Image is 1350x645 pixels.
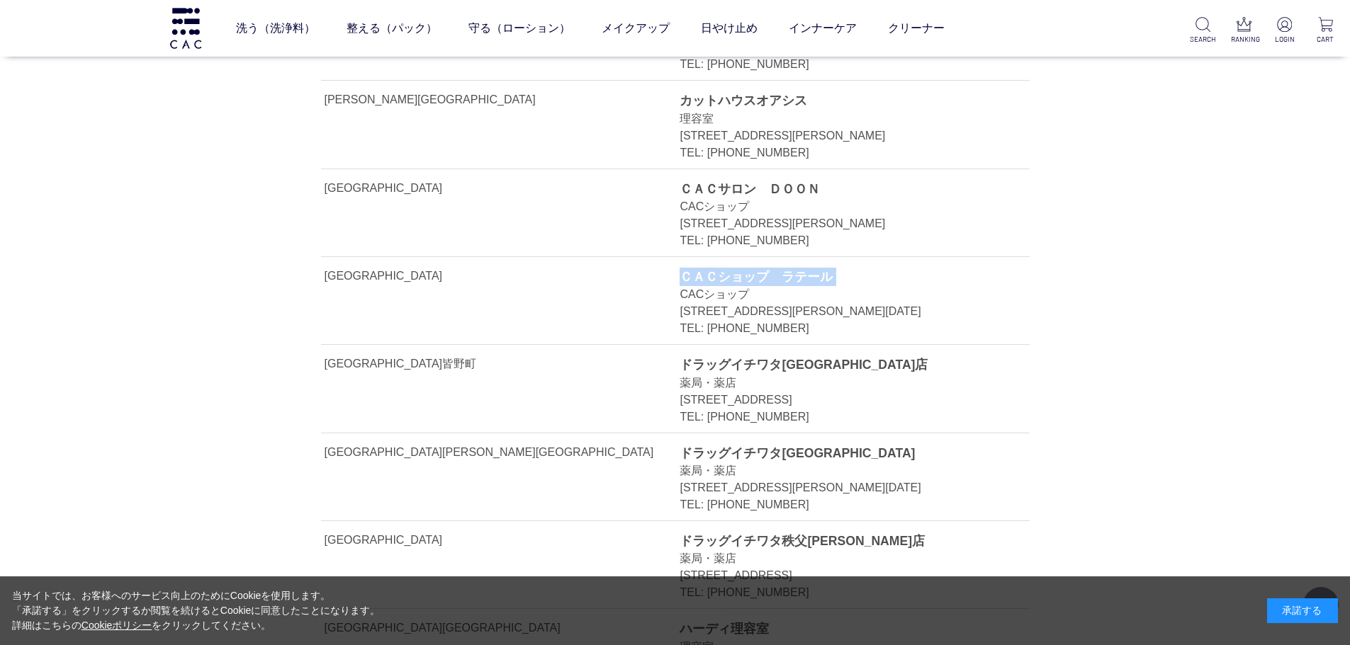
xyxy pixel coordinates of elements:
[680,496,997,513] div: TEL: [PHONE_NUMBER]
[680,110,997,127] div: 理容室
[1312,17,1339,45] a: CART
[325,532,501,549] div: [GEOGRAPHIC_DATA]
[888,8,945,48] a: クリーナー
[1231,34,1257,45] p: RANKING
[680,479,997,496] div: [STREET_ADDRESS][PERSON_NAME][DATE]
[1271,17,1298,45] a: LOGIN
[680,320,997,337] div: TEL: [PHONE_NUMBER]
[701,8,758,48] a: 日やけ止め
[325,444,654,461] div: [GEOGRAPHIC_DATA][PERSON_NAME][GEOGRAPHIC_DATA]
[680,550,997,567] div: 薬局・薬店
[680,268,997,286] div: ＣＡＣショップ ラテール
[325,268,501,285] div: [GEOGRAPHIC_DATA]
[81,620,152,631] a: Cookieポリシー
[680,409,997,426] div: TEL: [PHONE_NUMBER]
[680,91,997,110] div: カットハウスオアシス
[236,8,315,48] a: 洗う（洗浄料）
[347,8,437,48] a: 整える（パック）
[680,303,997,320] div: [STREET_ADDRESS][PERSON_NAME][DATE]
[1267,598,1338,623] div: 承諾する
[680,444,997,462] div: ドラッグイチワタ[GEOGRAPHIC_DATA]
[680,532,997,550] div: ドラッグイチワタ秩父[PERSON_NAME]店
[1231,17,1257,45] a: RANKING
[680,286,997,303] div: CACショップ
[680,232,997,249] div: TEL: [PHONE_NUMBER]
[680,127,997,144] div: [STREET_ADDRESS][PERSON_NAME]
[602,8,670,48] a: メイクアップ
[325,180,501,197] div: [GEOGRAPHIC_DATA]
[1312,34,1339,45] p: CART
[680,198,997,215] div: CACショップ
[1271,34,1298,45] p: LOGIN
[680,567,997,584] div: [STREET_ADDRESS]
[680,215,997,232] div: [STREET_ADDRESS][PERSON_NAME]
[680,355,997,374] div: ドラッグイチワタ[GEOGRAPHIC_DATA]店
[468,8,570,48] a: 守る（ローション）
[325,91,536,108] div: [PERSON_NAME][GEOGRAPHIC_DATA]
[12,588,381,633] div: 当サイトでは、お客様へのサービス向上のためにCookieを使用します。 「承諾する」をクリックするか閲覧を続けるとCookieに同意したことになります。 詳細はこちらの をクリックしてください。
[680,375,997,392] div: 薬局・薬店
[789,8,857,48] a: インナーケア
[680,180,997,198] div: ＣＡＣサロン ＤＯＯＮ
[1190,17,1216,45] a: SEARCH
[680,392,997,409] div: [STREET_ADDRESS]
[680,144,997,161] div: TEL: [PHONE_NUMBER]
[168,8,203,48] img: logo
[680,462,997,479] div: 薬局・薬店
[1190,34,1216,45] p: SEARCH
[325,355,501,372] div: [GEOGRAPHIC_DATA]皆野町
